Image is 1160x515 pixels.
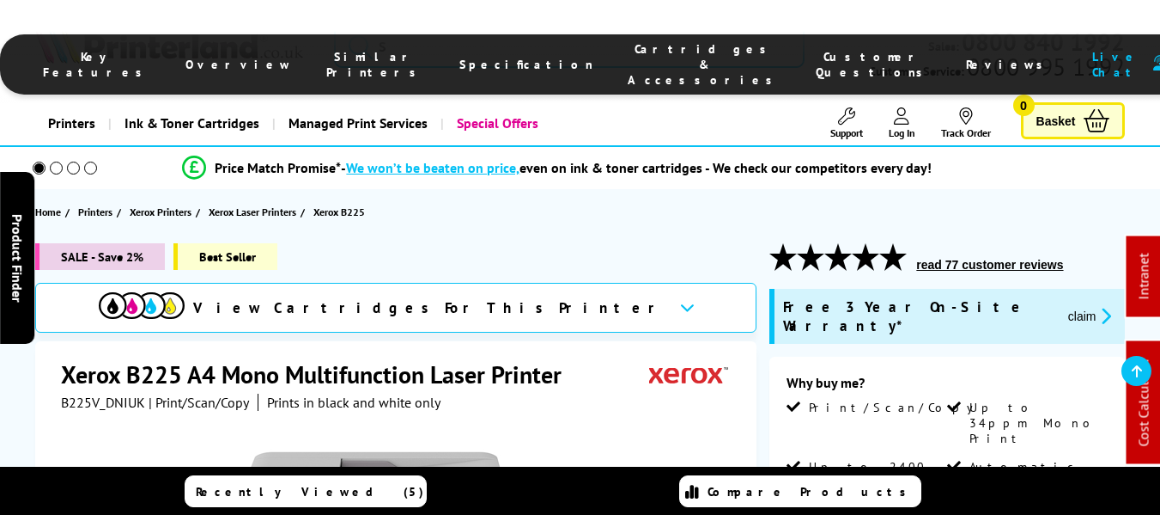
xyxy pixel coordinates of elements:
[196,484,424,500] span: Recently Viewed (5)
[313,203,369,221] a: Xerox B225
[193,298,665,317] span: View Cartridges For This Printer
[209,203,296,221] span: Xerox Laser Printers
[809,400,986,415] span: Print/Scan/Copy
[185,475,427,507] a: Recently Viewed (5)
[1021,102,1126,139] a: Basket 0
[149,394,249,411] span: | Print/Scan/Copy
[889,126,915,139] span: Log In
[35,203,61,221] span: Home
[1086,49,1145,80] span: Live Chat
[35,203,65,221] a: Home
[313,203,365,221] span: Xerox B225
[1135,359,1152,447] a: Cost Calculator
[78,203,112,221] span: Printers
[889,107,915,139] a: Log In
[78,203,117,221] a: Printers
[459,57,593,72] span: Specification
[185,57,292,72] span: Overview
[326,49,425,80] span: Similar Printers
[1063,306,1117,326] button: promo-description
[9,213,26,302] span: Product Finder
[43,49,151,80] span: Key Features
[830,107,863,139] a: Support
[209,203,301,221] a: Xerox Laser Printers
[628,41,781,88] span: Cartridges & Accessories
[267,394,440,411] i: Prints in black and white only
[1013,95,1035,116] span: 0
[272,101,440,145] a: Managed Print Services
[440,101,551,145] a: Special Offers
[108,101,272,145] a: Ink & Toner Cartridges
[125,101,259,145] span: Ink & Toner Cartridges
[35,243,165,270] span: SALE - Save 2%
[173,243,277,270] span: Best Seller
[786,374,1108,400] div: Why buy me?
[911,257,1068,273] button: read 77 customer reviews
[1036,109,1076,132] span: Basket
[966,57,1052,72] span: Reviews
[215,159,341,176] span: Price Match Promise*
[679,475,921,507] a: Compare Products
[783,297,1054,335] span: Free 3 Year On-Site Warranty*
[649,359,728,390] img: Xerox
[130,203,191,221] span: Xerox Printers
[816,49,932,80] span: Customer Questions
[809,459,944,490] span: Up to 2400 dpi Print
[969,400,1104,446] span: Up to 34ppm Mono Print
[61,394,145,411] span: B225V_DNIUK
[941,107,991,139] a: Track Order
[9,153,1106,183] li: modal_Promise
[99,292,185,319] img: View Cartridges
[130,203,196,221] a: Xerox Printers
[341,159,932,176] div: - even on ink & toner cartridges - We check our competitors every day!
[346,159,519,176] span: We won’t be beaten on price,
[708,484,915,500] span: Compare Products
[830,126,863,139] span: Support
[35,101,108,145] a: Printers
[61,359,579,390] h1: Xerox B225 A4 Mono Multifunction Laser Printer
[1135,254,1152,300] a: Intranet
